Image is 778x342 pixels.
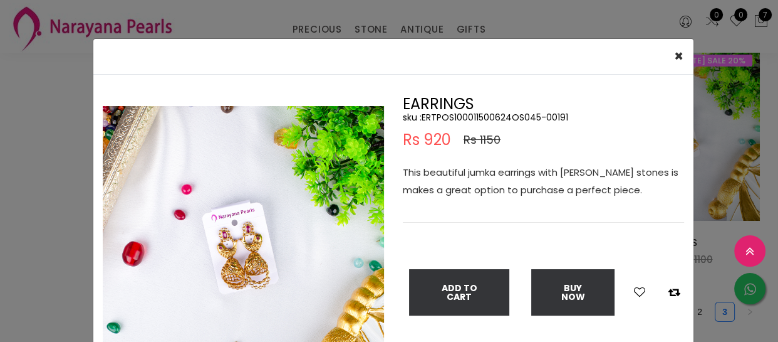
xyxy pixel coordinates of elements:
h5: sku : ERTPOS100011500624OS045-00191 [403,112,684,123]
span: × [674,46,683,67]
button: Buy Now [531,269,615,316]
p: This beautiful jumka earrings with [PERSON_NAME] stones is makes a great option to purchase a per... [403,164,684,199]
span: Rs 1150 [464,132,501,147]
button: Add To Cart [409,269,509,316]
h2: EARRINGS [403,97,684,112]
button: Add to compare [665,284,684,301]
button: Add to wishlist [630,284,649,301]
span: Rs 920 [403,132,451,147]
